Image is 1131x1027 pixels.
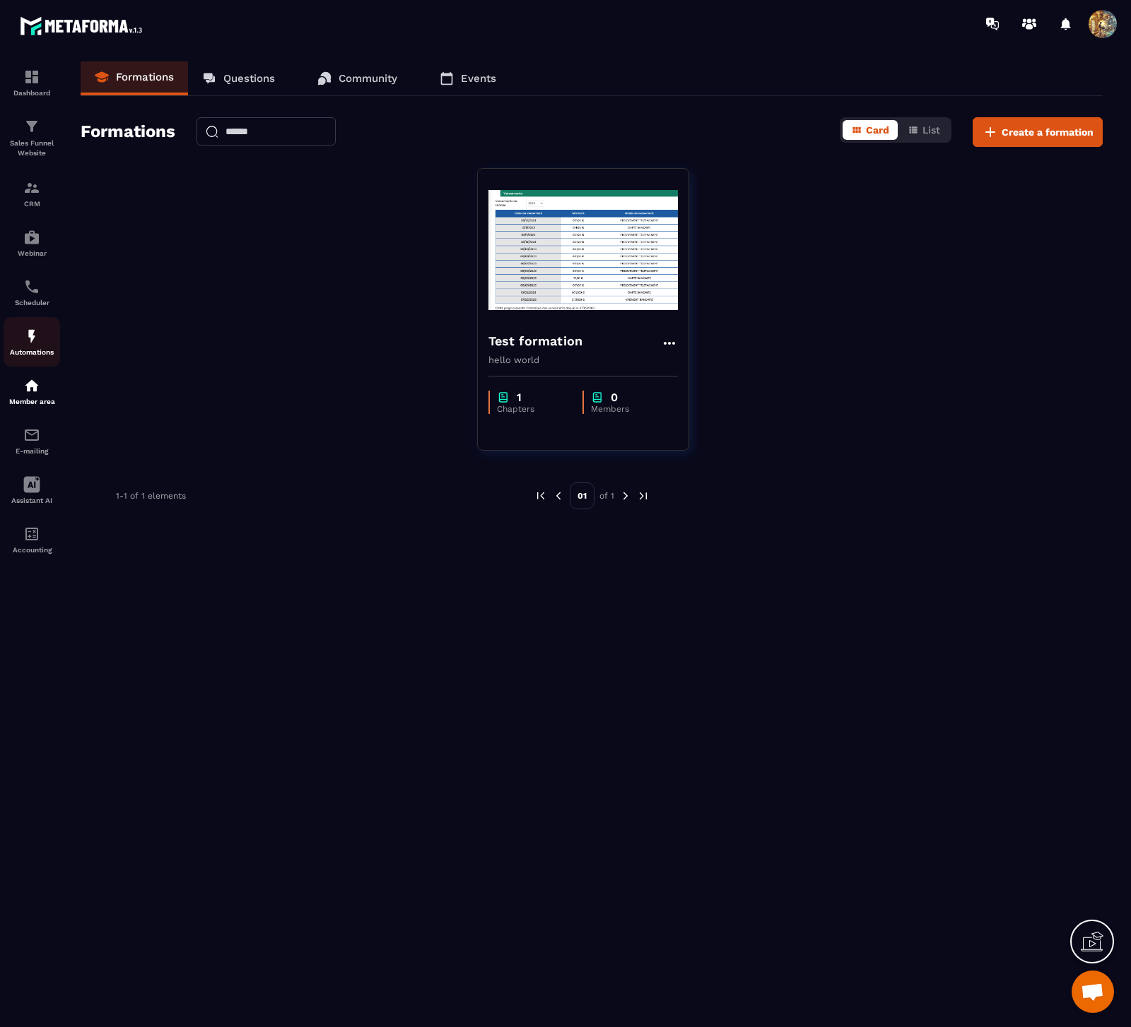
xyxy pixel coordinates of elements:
[4,367,60,416] a: automationsautomationsMember area
[339,72,397,85] p: Community
[4,348,60,356] p: Automations
[517,391,522,404] p: 1
[4,249,60,257] p: Webinar
[591,404,664,414] p: Members
[4,515,60,564] a: accountantaccountantAccounting
[637,489,650,502] img: next
[611,391,618,404] p: 0
[1072,970,1114,1013] div: Open chat
[899,120,949,140] button: List
[23,377,40,394] img: automations
[1002,125,1094,139] span: Create a formation
[303,61,411,95] a: Community
[23,526,40,542] img: accountant
[4,416,60,465] a: emailemailE-mailing
[116,71,174,83] p: Formations
[497,404,569,414] p: Chapters
[4,317,60,367] a: automationsautomationsAutomations
[922,124,940,136] span: List
[4,447,60,455] p: E-mailing
[973,117,1103,147] button: Create a formation
[4,398,60,405] p: Member area
[843,120,898,140] button: Card
[4,299,60,307] p: Scheduler
[4,546,60,554] p: Accounting
[497,391,510,404] img: chapter
[4,107,60,169] a: formationformationSales Funnel Website
[23,229,40,246] img: automations
[552,489,565,502] img: prev
[23,427,40,444] img: email
[23,179,40,196] img: formation
[23,69,40,85] img: formation
[461,72,496,85] p: Events
[4,58,60,107] a: formationformationDashboard
[4,465,60,515] a: Assistant AI
[488,355,678,365] p: hello world
[223,72,275,85] p: Questions
[570,482,594,509] p: 01
[81,61,188,95] a: Formations
[23,278,40,295] img: scheduler
[599,490,614,501] p: of 1
[4,268,60,317] a: schedulerschedulerScheduler
[20,13,147,39] img: logo
[4,89,60,97] p: Dashboard
[4,218,60,268] a: automationsautomationsWebinar
[188,61,289,95] a: Questions
[116,491,186,501] p: 1-1 of 1 elements
[488,331,583,351] h4: Test formation
[81,117,175,147] h2: Formations
[619,489,632,502] img: next
[23,328,40,345] img: automations
[4,169,60,218] a: formationformationCRM
[426,61,510,95] a: Events
[591,391,604,404] img: chapter
[488,179,678,321] img: formation-background
[4,138,60,158] p: Sales Funnel Website
[4,200,60,208] p: CRM
[477,168,707,468] a: formation-backgroundTest formationhello worldchapter1Chapterschapter0Members
[23,118,40,135] img: formation
[534,489,547,502] img: prev
[866,124,889,136] span: Card
[4,497,60,504] p: Assistant AI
